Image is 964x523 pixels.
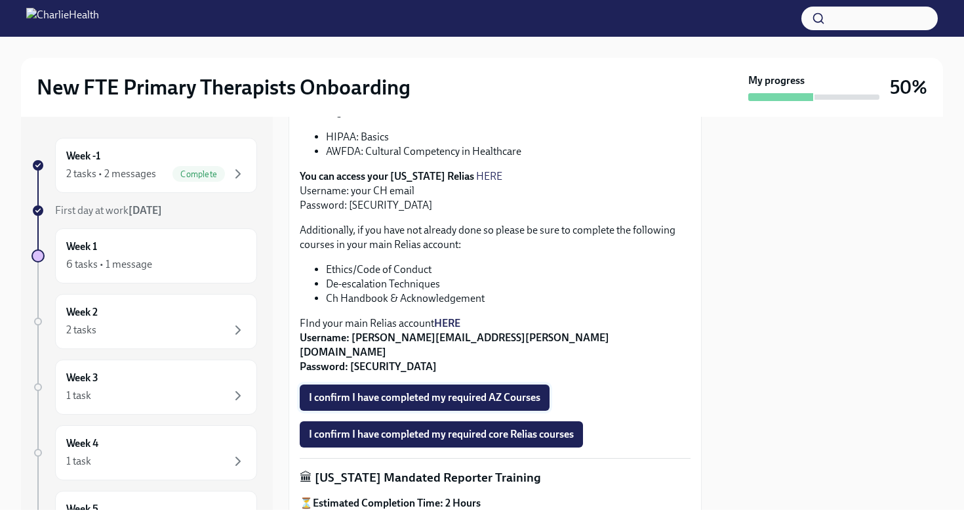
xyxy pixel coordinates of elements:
[300,469,691,486] p: 🏛 [US_STATE] Mandated Reporter Training
[300,331,609,373] strong: Username: [PERSON_NAME][EMAIL_ADDRESS][PERSON_NAME][DOMAIN_NAME] Password: [SECURITY_DATA]
[300,421,583,448] button: I confirm I have completed my required core Relias courses
[300,169,691,213] p: Username: your CH email Password: [SECURITY_DATA]
[300,316,691,374] p: FInd your main Relias account
[66,240,97,254] h6: Week 1
[66,167,156,181] div: 2 tasks • 2 messages
[309,428,574,441] span: I confirm I have completed my required core Relias courses
[300,170,474,182] strong: You can access your [US_STATE] Relias
[129,204,162,217] strong: [DATE]
[434,317,460,329] a: HERE
[31,228,257,283] a: Week 16 tasks • 1 message
[55,204,162,217] span: First day at work
[66,305,98,320] h6: Week 2
[31,203,257,218] a: First day at work[DATE]
[326,262,691,277] li: Ethics/Code of Conduct
[309,391,540,404] span: I confirm I have completed my required AZ Courses
[26,8,99,29] img: CharlieHealth
[66,502,98,516] h6: Week 5
[66,149,100,163] h6: Week -1
[326,291,691,306] li: Ch Handbook & Acknowledgement
[66,454,91,469] div: 1 task
[476,170,502,182] a: HERE
[66,371,98,385] h6: Week 3
[300,385,550,411] button: I confirm I have completed my required AZ Courses
[66,257,152,272] div: 6 tasks • 1 message
[31,294,257,349] a: Week 22 tasks
[326,130,691,144] li: HIPAA: Basics
[66,323,96,337] div: 2 tasks
[31,360,257,415] a: Week 31 task
[326,277,691,291] li: De-escalation Techniques
[37,74,411,100] h2: New FTE Primary Therapists Onboarding
[748,73,805,88] strong: My progress
[66,388,91,403] div: 1 task
[326,144,691,159] li: AWFDA: Cultural Competency in Healthcare
[300,223,691,252] p: Additionally, if you have not already done so please be sure to complete the following courses in...
[31,425,257,480] a: Week 41 task
[313,497,481,509] strong: Estimated Completion Time: 2 Hours
[890,75,927,99] h3: 50%
[300,496,691,511] p: ⏳
[66,436,98,451] h6: Week 4
[172,169,225,179] span: Complete
[31,138,257,193] a: Week -12 tasks • 2 messagesComplete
